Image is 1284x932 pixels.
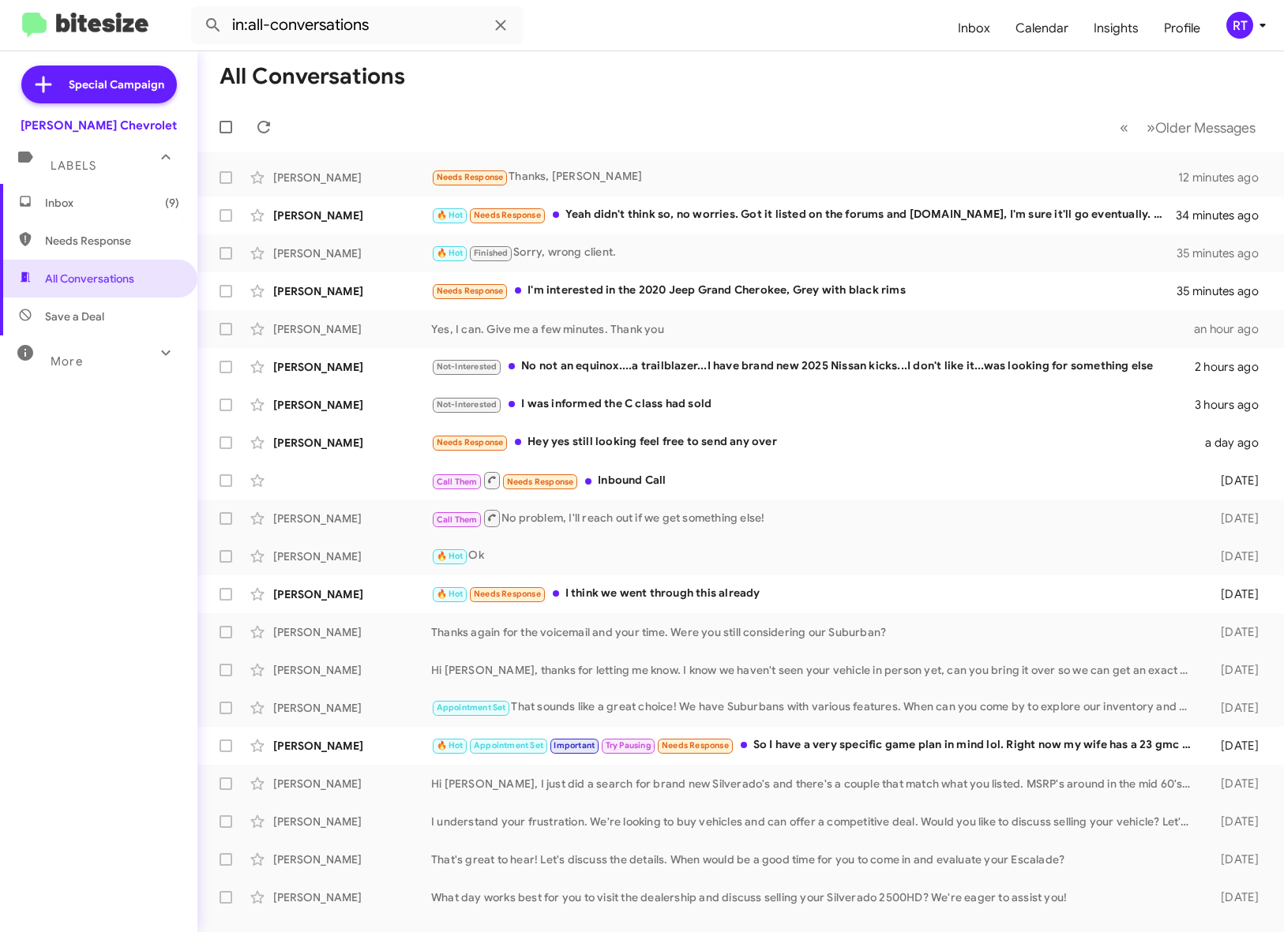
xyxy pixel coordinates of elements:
div: Inbound Call [431,470,1200,490]
span: All Conversations [45,271,134,286]
div: Thanks again for the voicemail and your time. Were you still considering our Suburban? [431,624,1200,640]
div: [PERSON_NAME] [273,738,431,754]
nav: Page navigation example [1111,111,1265,144]
span: More [51,354,83,369]
span: Inbox [45,195,179,211]
a: Calendar [1003,6,1081,51]
div: I understand your frustration. We're looking to buy vehicles and can offer a competitive deal. Wo... [431,814,1200,829]
input: Search [191,6,523,44]
div: [PERSON_NAME] [273,624,431,640]
div: [DATE] [1200,738,1271,754]
span: Not-Interested [437,361,497,372]
div: [PERSON_NAME] [273,245,431,261]
div: [DATE] [1200,776,1271,792]
div: [PERSON_NAME] [273,548,431,564]
button: Previous [1110,111,1138,144]
span: Appointment Set [437,702,506,713]
div: a day ago [1200,435,1271,451]
span: Call Them [437,477,478,487]
div: Ok [431,547,1200,565]
span: Labels [51,159,96,173]
div: 35 minutes ago [1177,283,1271,299]
div: [PERSON_NAME] [273,208,431,223]
span: 🔥 Hot [437,740,464,750]
a: Profile [1151,6,1213,51]
div: So I have a very specific game plan in mind lol. Right now my wife has a 23 gmc Acadia lease of $... [431,736,1200,754]
div: an hour ago [1194,321,1271,337]
span: Needs Response [507,477,574,487]
div: [DATE] [1200,511,1271,526]
div: [PERSON_NAME] [273,321,431,337]
div: That sounds like a great choice! We have Suburbans with various features. When can you come by to... [431,698,1200,717]
div: I think we went through this already [431,585,1200,603]
a: Insights [1081,6,1151,51]
div: [PERSON_NAME] [273,586,431,602]
span: 🔥 Hot [437,248,464,258]
div: Sorry, wrong client. [431,244,1177,262]
span: Save a Deal [45,309,104,324]
span: 🔥 Hot [437,551,464,561]
div: [PERSON_NAME] [273,814,431,829]
span: Needs Response [474,210,541,220]
div: Yes, I can. Give me a few minutes. Thank you [431,321,1194,337]
span: Appointment Set [474,740,543,750]
div: RT [1226,12,1253,39]
span: Not-Interested [437,399,497,410]
button: RT [1213,12,1267,39]
div: [PERSON_NAME] [273,511,431,526]
div: [PERSON_NAME] Chevrolet [21,118,177,133]
div: Hey yes still looking feel free to send any over [431,433,1200,451]
div: [DATE] [1200,700,1271,716]
div: [PERSON_NAME] [273,170,431,185]
div: [PERSON_NAME] [273,700,431,716]
span: Important [554,740,595,750]
div: 3 hours ago [1195,397,1271,413]
div: Yeah didn't think so, no worries. Got it listed on the forums and [DOMAIN_NAME], I'm sure it'll g... [431,206,1177,224]
div: Hi [PERSON_NAME], I just did a search for brand new Silverado's and there's a couple that match w... [431,776,1200,792]
div: [PERSON_NAME] [273,397,431,413]
div: [PERSON_NAME] [273,283,431,299]
div: I was informed the C class had sold [431,395,1195,414]
h1: All Conversations [220,64,405,89]
div: 12 minutes ago [1178,170,1271,185]
div: [PERSON_NAME] [273,359,431,375]
div: [DATE] [1200,852,1271,867]
div: I'm interested in the 2020 Jeep Grand Cherokee, Grey with black rims [431,282,1177,300]
div: [DATE] [1200,662,1271,678]
span: Needs Response [474,589,541,599]
span: Finished [474,248,509,258]
div: [DATE] [1200,624,1271,640]
button: Next [1137,111,1265,144]
span: Needs Response [45,233,179,249]
div: [PERSON_NAME] [273,435,431,451]
div: No not an equinox....a trailblazer...I have brand new 2025 Nissan kicks...I don't like it...was l... [431,357,1195,376]
a: Special Campaign [21,66,177,103]
div: What day works best for you to visit the dealership and discuss selling your Silverado 2500HD? We... [431,889,1200,905]
div: 35 minutes ago [1177,245,1271,261]
span: (9) [165,195,179,211]
div: [PERSON_NAME] [273,662,431,678]
div: [PERSON_NAME] [273,889,431,905]
div: Hi [PERSON_NAME], thanks for letting me know. I know we haven't seen your vehicle in person yet, ... [431,662,1200,678]
span: « [1120,118,1128,137]
div: [DATE] [1200,814,1271,829]
span: Needs Response [437,437,504,447]
span: Needs Response [437,286,504,296]
span: » [1147,118,1155,137]
div: [DATE] [1200,586,1271,602]
span: Older Messages [1155,119,1256,137]
div: Thanks, [PERSON_NAME] [431,168,1178,186]
span: Try Pausing [606,740,651,750]
div: [DATE] [1200,473,1271,488]
div: [PERSON_NAME] [273,852,431,867]
div: [DATE] [1200,548,1271,564]
span: 🔥 Hot [437,589,464,599]
div: No problem, I'll reach out if we get something else! [431,508,1200,528]
div: [PERSON_NAME] [273,776,431,792]
div: 34 minutes ago [1177,208,1271,223]
a: Inbox [945,6,1003,51]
